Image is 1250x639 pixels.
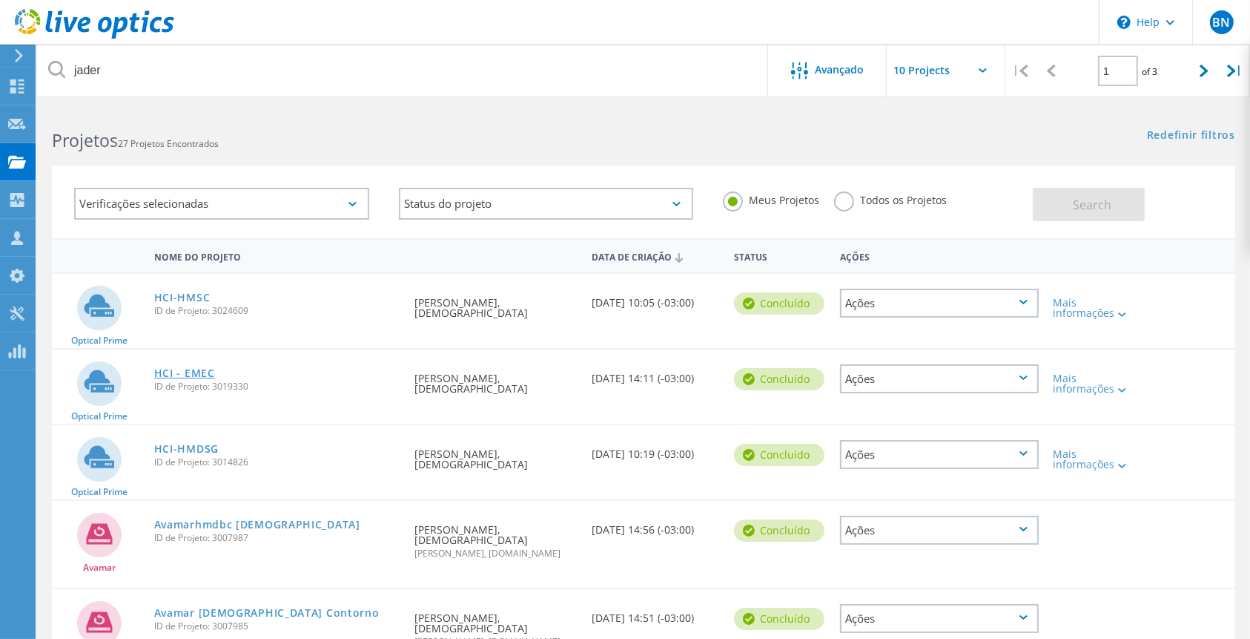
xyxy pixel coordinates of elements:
[407,425,584,485] div: [PERSON_NAME], [DEMOGRAPHIC_DATA]
[1054,298,1134,318] div: Mais informações
[840,289,1038,318] div: Ações
[118,137,219,150] span: 27 Projetos Encontrados
[1033,188,1145,221] button: Search
[816,65,864,75] span: Avançado
[840,364,1038,393] div: Ações
[1073,197,1111,213] span: Search
[1054,449,1134,470] div: Mais informações
[154,368,215,379] a: HCI - EMEC
[584,242,727,270] div: Data de Criação
[584,589,727,638] div: [DATE] 14:51 (-03:00)
[83,563,116,572] span: Avamar
[154,382,400,391] span: ID de Projeto: 3019330
[154,444,219,454] a: HCI-HMDSG
[840,604,1038,633] div: Ações
[71,412,128,421] span: Optical Prime
[840,516,1038,545] div: Ações
[834,191,947,206] label: Todos os Projetos
[71,488,128,497] span: Optical Prime
[727,242,833,269] div: Status
[407,274,584,333] div: [PERSON_NAME], [DEMOGRAPHIC_DATA]
[37,45,769,96] input: Pesquisar projetos por nome, proprietário, ID, empresa, etc
[734,292,824,315] div: Concluído
[584,501,727,550] div: [DATE] 14:56 (-03:00)
[154,292,211,303] a: HCI-HMSC
[840,440,1038,469] div: Ações
[407,501,584,573] div: [PERSON_NAME], [DEMOGRAPHIC_DATA]
[154,534,400,543] span: ID de Projeto: 3007987
[15,31,174,42] a: Live Optics Dashboard
[74,188,369,220] div: Verificações selecionadas
[1054,373,1134,394] div: Mais informações
[584,274,727,323] div: [DATE] 10:05 (-03:00)
[1220,45,1250,97] div: |
[154,622,400,631] span: ID de Projeto: 3007985
[1147,130,1235,142] a: Redefinir filtros
[399,188,694,220] div: Status do projeto
[584,350,727,399] div: [DATE] 14:11 (-03:00)
[734,368,824,390] div: Concluído
[154,520,360,530] a: Avamarhmdbc [DEMOGRAPHIC_DATA]
[52,128,118,152] b: Projetos
[407,350,584,409] div: [PERSON_NAME], [DEMOGRAPHIC_DATA]
[154,307,400,315] span: ID de Projeto: 3024609
[833,242,1045,269] div: Ações
[1117,16,1131,29] svg: \n
[734,444,824,466] div: Concluído
[147,242,407,269] div: Nome do Projeto
[734,608,824,630] div: Concluído
[734,520,824,542] div: Concluído
[723,191,819,206] label: Meus Projetos
[414,549,577,558] span: [PERSON_NAME], [DOMAIN_NAME]
[1212,16,1230,28] span: BN
[154,608,380,618] a: Avamar [DEMOGRAPHIC_DATA] Contorno
[154,458,400,467] span: ID de Projeto: 3014826
[71,336,128,345] span: Optical Prime
[1142,65,1157,78] span: of 3
[1005,45,1036,97] div: |
[584,425,727,474] div: [DATE] 10:19 (-03:00)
